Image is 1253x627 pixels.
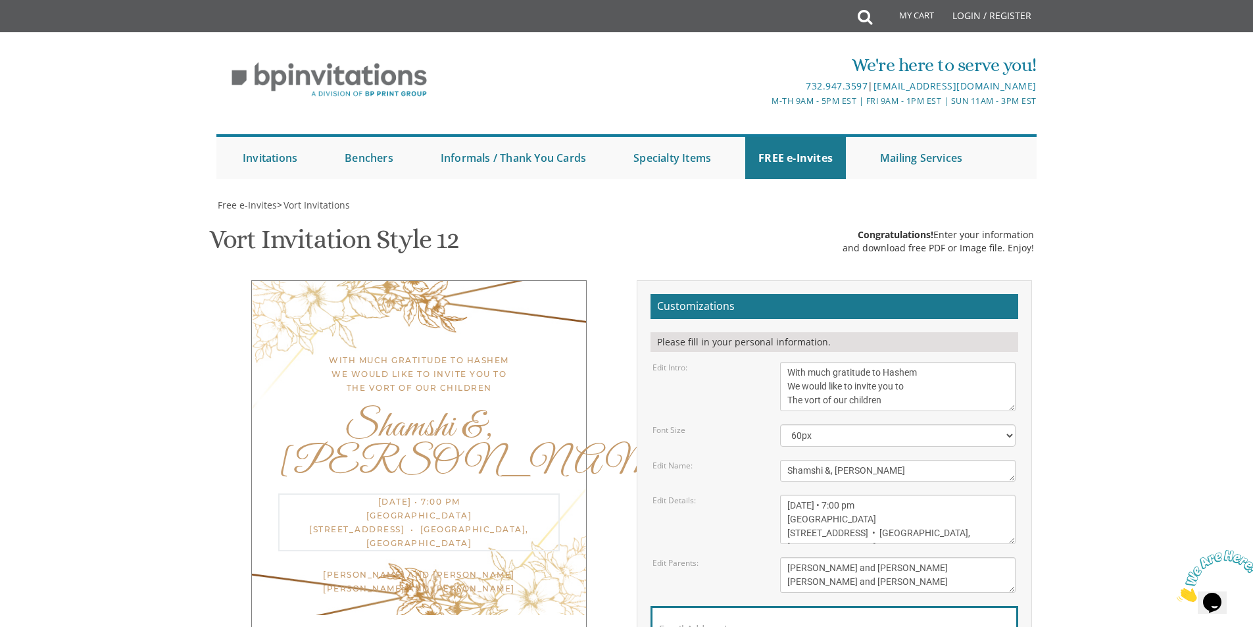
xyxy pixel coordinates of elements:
[871,1,943,34] a: My Cart
[277,199,350,211] span: >
[216,53,442,107] img: BP Invitation Loft
[278,493,560,551] div: [DATE] • 7:00 pm [GEOGRAPHIC_DATA] [STREET_ADDRESS] • [GEOGRAPHIC_DATA], [GEOGRAPHIC_DATA]
[652,495,696,506] label: Edit Details:
[209,225,459,264] h1: Vort Invitation Style 12
[651,294,1018,319] h2: Customizations
[491,52,1037,78] div: We're here to serve you!
[651,332,1018,352] div: Please fill in your personal information.
[780,495,1016,544] textarea: [DATE] • 7:00 pm [GEOGRAPHIC_DATA] [STREET_ADDRESS] • [GEOGRAPHIC_DATA], [GEOGRAPHIC_DATA]
[278,409,560,482] div: Shamshi &, [PERSON_NAME]
[332,137,406,179] a: Benchers
[218,199,277,211] span: Free e-Invites
[428,137,599,179] a: Informals / Thank You Cards
[230,137,310,179] a: Invitations
[278,568,560,595] div: [PERSON_NAME] and [PERSON_NAME] [PERSON_NAME] and [PERSON_NAME]
[843,228,1034,241] div: Enter your information
[843,241,1034,255] div: and download free PDF or Image file. Enjoy!
[652,424,685,436] label: Font Size
[282,199,350,211] a: Vort Invitations
[283,199,350,211] span: Vort Invitations
[278,353,560,395] div: With much gratitude to Hashem We would like to invite you to The vort of our children
[1171,545,1253,607] iframe: chat widget
[5,5,87,57] img: Chat attention grabber
[780,362,1016,411] textarea: With much gratitude to Hashem We would like to invite you to The vort of our children
[652,557,699,568] label: Edit Parents:
[216,199,277,211] a: Free e-Invites
[620,137,724,179] a: Specialty Items
[652,460,693,471] label: Edit Name:
[491,94,1037,108] div: M-Th 9am - 5pm EST | Fri 9am - 1pm EST | Sun 11am - 3pm EST
[491,78,1037,94] div: |
[873,80,1037,92] a: [EMAIL_ADDRESS][DOMAIN_NAME]
[806,80,868,92] a: 732.947.3597
[745,137,846,179] a: FREE e-Invites
[652,362,687,373] label: Edit Intro:
[867,137,975,179] a: Mailing Services
[858,228,933,241] span: Congratulations!
[780,557,1016,593] textarea: [PERSON_NAME] and [PERSON_NAME] [PERSON_NAME] and [PERSON_NAME]
[780,460,1016,482] textarea: [PERSON_NAME] & [PERSON_NAME]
